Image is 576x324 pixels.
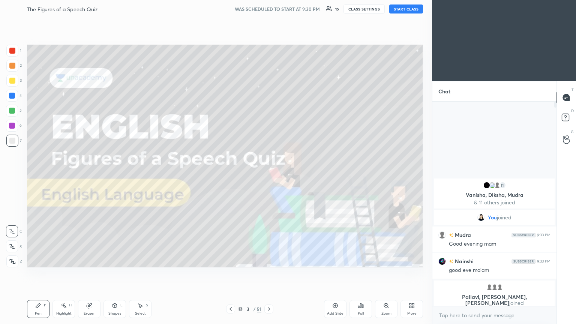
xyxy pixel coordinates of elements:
[6,255,22,267] div: Z
[44,303,46,307] div: P
[571,129,574,135] p: G
[571,108,574,114] p: D
[571,87,574,93] p: T
[108,312,121,315] div: Shapes
[343,4,385,13] button: CLASS SETTINGS
[146,303,148,307] div: S
[453,231,471,239] h6: Mudra
[477,214,485,221] img: 6cbd550340494928a88baab9f5add83d.jpg
[453,257,474,265] h6: Nainshi
[6,105,22,117] div: 5
[439,192,550,198] p: Vanisha, Diksha, Mudra
[486,283,493,291] img: default.png
[511,259,535,264] img: Yh7BfnbMxzoAAAAASUVORK5CYII=
[488,214,497,220] span: You
[438,258,446,265] img: 3
[135,312,146,315] div: Select
[381,312,391,315] div: Zoom
[509,299,524,306] span: joined
[244,307,252,311] div: 3
[488,181,496,189] img: 3
[6,60,22,72] div: 2
[6,135,22,147] div: 7
[6,45,21,57] div: 1
[56,312,72,315] div: Highlight
[27,6,98,13] h4: The Figures of a Speech Quiz
[497,214,511,220] span: joined
[537,233,550,237] div: 9:33 PM
[491,283,498,291] img: default.png
[6,225,22,237] div: C
[358,312,364,315] div: Poll
[6,240,22,252] div: X
[496,283,504,291] img: default.png
[69,303,72,307] div: H
[449,240,550,248] div: Good evening mam
[483,181,490,189] img: 5d74f6e0c2544eaa8e5d1383f7fe1b55.jpg
[511,233,535,237] img: Yh7BfnbMxzoAAAAASUVORK5CYII=
[6,120,22,132] div: 6
[257,306,261,312] div: 51
[120,303,123,307] div: L
[253,307,255,311] div: /
[438,231,446,239] img: default.png
[84,312,95,315] div: Eraser
[389,4,423,13] button: START CLASS
[499,181,506,189] div: 11
[432,177,556,306] div: grid
[432,81,456,101] p: Chat
[439,199,550,205] p: & 11 others joined
[6,75,22,87] div: 3
[327,312,343,315] div: Add Slide
[407,312,417,315] div: More
[6,90,22,102] div: 4
[439,294,550,306] p: Pallavi, [PERSON_NAME], [PERSON_NAME]
[35,312,42,315] div: Pen
[493,181,501,189] img: default.png
[449,233,453,237] img: no-rating-badge.077c3623.svg
[449,259,453,264] img: no-rating-badge.077c3623.svg
[537,259,550,264] div: 9:33 PM
[335,7,339,11] div: 15
[449,267,550,274] div: good eve ma'am
[235,6,320,12] h5: WAS SCHEDULED TO START AT 9:30 PM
